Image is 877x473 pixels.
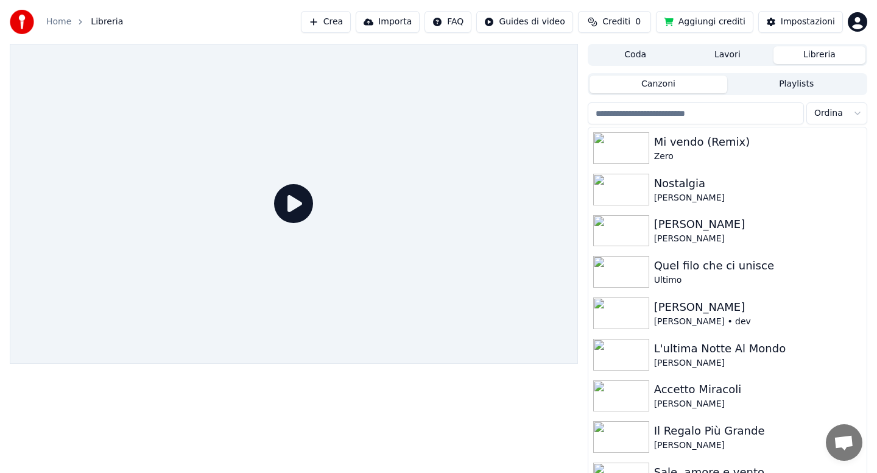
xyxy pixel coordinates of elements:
div: [PERSON_NAME] [654,398,862,410]
span: Crediti [602,16,630,28]
div: Nostalgia [654,175,862,192]
div: [PERSON_NAME] [654,216,862,233]
button: Aggiungi crediti [656,11,753,33]
div: [PERSON_NAME] [654,233,862,245]
div: [PERSON_NAME] [654,192,862,204]
div: Il Regalo Più Grande [654,422,862,439]
div: [PERSON_NAME] [654,357,862,369]
button: Guides di video [476,11,572,33]
button: Crediti0 [578,11,651,33]
button: Impostazioni [758,11,843,33]
div: Mi vendo (Remix) [654,133,862,151]
span: Libreria [91,16,123,28]
button: FAQ [424,11,471,33]
div: Quel filo che ci unisce [654,257,862,274]
div: Zero [654,151,862,163]
span: Ordina [814,107,843,119]
img: youka [10,10,34,34]
span: 0 [635,16,641,28]
button: Canzoni [590,76,728,93]
button: Lavori [682,46,773,64]
div: Accetto Miracoli [654,381,862,398]
div: Aprire la chat [826,424,862,461]
button: Coda [590,46,682,64]
div: Ultimo [654,274,862,286]
button: Importa [356,11,420,33]
div: L'ultima Notte Al Mondo [654,340,862,357]
div: [PERSON_NAME] [654,299,862,316]
button: Crea [301,11,351,33]
a: Home [46,16,71,28]
button: Libreria [773,46,865,64]
div: [PERSON_NAME] [654,439,862,452]
div: [PERSON_NAME] • dev [654,316,862,328]
button: Playlists [727,76,865,93]
nav: breadcrumb [46,16,123,28]
div: Impostazioni [781,16,835,28]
